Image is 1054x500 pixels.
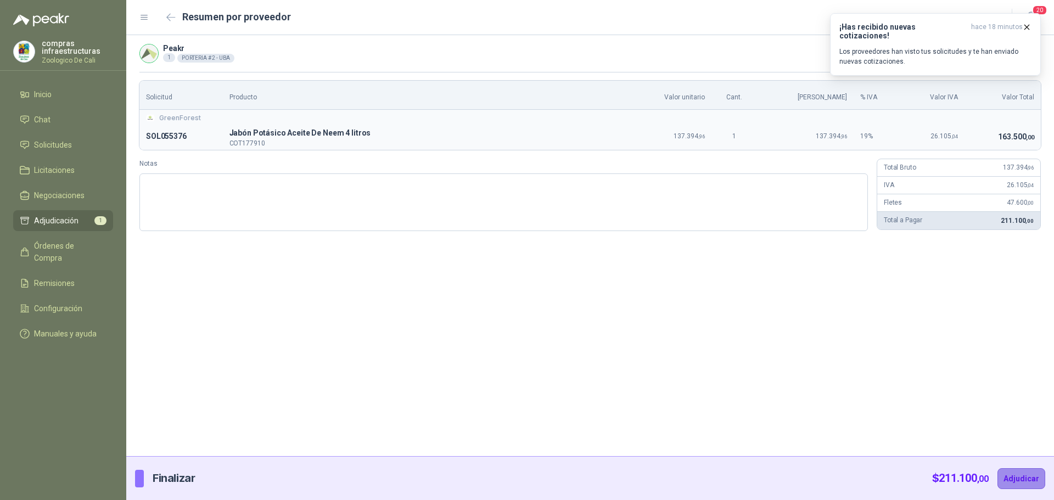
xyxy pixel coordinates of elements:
span: ,96 [840,133,847,139]
img: Company Logo [14,41,35,62]
div: GreenForest [146,113,1034,123]
span: ,04 [951,133,958,139]
p: Finalizar [153,470,195,487]
div: 1 [163,53,175,62]
span: Chat [34,114,51,126]
span: 137.394 [816,132,847,140]
a: Licitaciones [13,160,113,181]
span: hace 18 minutos [971,23,1023,40]
span: 163.500 [998,132,1034,141]
span: ,00 [1027,200,1034,206]
td: 1 [711,123,756,150]
button: ¡Has recibido nuevas cotizaciones!hace 18 minutos Los proveedores han visto tus solicitudes y te ... [830,13,1041,76]
span: Adjudicación [34,215,79,227]
th: % IVA [854,81,900,110]
p: IVA [884,180,894,190]
img: Company Logo [140,44,158,63]
th: Valor Total [965,81,1041,110]
a: Solicitudes [13,134,113,155]
th: Cant. [711,81,756,110]
div: PORTERIA # 2 - UBA [177,54,234,63]
label: Notas [139,159,868,169]
a: Remisiones [13,273,113,294]
button: Adjudicar [997,468,1045,489]
p: COT177910 [229,140,622,147]
span: 211.100 [939,471,989,485]
span: ,00 [1025,218,1034,224]
span: Jabón Potásico Aceite De Neem 4 litros [229,127,622,140]
span: Inicio [34,88,52,100]
th: Solicitud [139,81,223,110]
p: SOL055376 [146,130,216,143]
a: Órdenes de Compra [13,235,113,268]
span: Órdenes de Compra [34,240,103,264]
td: 19 % [854,123,900,150]
p: Total Bruto [884,162,916,173]
span: Configuración [34,302,82,314]
span: ,00 [1026,134,1034,141]
a: Negociaciones [13,185,113,206]
span: ,96 [698,133,705,139]
span: Licitaciones [34,164,75,176]
span: Manuales y ayuda [34,328,97,340]
span: Remisiones [34,277,75,289]
img: Logo peakr [13,13,69,26]
a: Chat [13,109,113,130]
p: Zoologico De Cali [42,57,113,64]
a: Manuales y ayuda [13,323,113,344]
a: Inicio [13,84,113,105]
span: Negociaciones [34,189,85,201]
th: Producto [223,81,629,110]
p: J [229,127,622,140]
h2: Resumen por proveedor [182,9,291,25]
span: ,00 [977,474,989,484]
span: 137.394 [674,132,705,140]
span: 26.105 [930,132,958,140]
p: Peakr [163,44,234,52]
p: Total a Pagar [884,215,922,226]
a: Configuración [13,298,113,319]
p: compras infraestructuras [42,40,113,55]
span: 20 [1032,5,1047,15]
img: Company Logo [146,114,155,122]
span: ,96 [1027,165,1034,171]
span: 211.100 [1001,217,1034,224]
a: Adjudicación1 [13,210,113,231]
span: 1 [94,216,106,225]
span: Solicitudes [34,139,72,151]
th: Valor IVA [901,81,965,110]
th: [PERSON_NAME] [757,81,854,110]
th: Valor unitario [628,81,711,110]
span: 26.105 [1007,181,1034,189]
span: 137.394 [1003,164,1034,171]
button: 20 [1021,8,1041,27]
p: Fletes [884,198,902,208]
p: Los proveedores han visto tus solicitudes y te han enviado nuevas cotizaciones. [839,47,1031,66]
p: $ [932,470,989,487]
span: ,04 [1027,182,1034,188]
h3: ¡Has recibido nuevas cotizaciones! [839,23,967,40]
span: 47.600 [1007,199,1034,206]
